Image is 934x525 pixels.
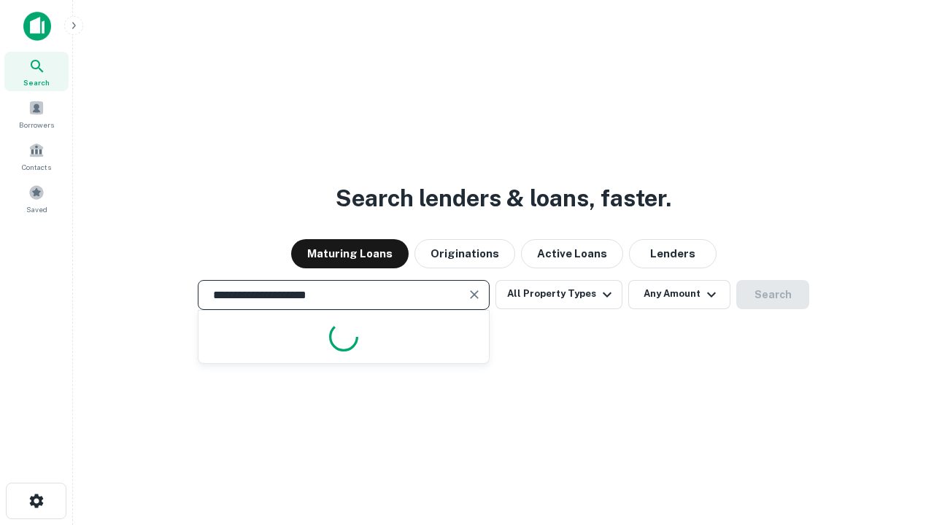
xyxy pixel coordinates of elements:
[26,203,47,215] span: Saved
[4,136,69,176] a: Contacts
[464,284,485,305] button: Clear
[521,239,623,268] button: Active Loans
[4,94,69,133] a: Borrowers
[629,239,717,268] button: Lenders
[336,181,671,216] h3: Search lenders & loans, faster.
[495,280,622,309] button: All Property Types
[4,52,69,91] a: Search
[414,239,515,268] button: Originations
[628,280,730,309] button: Any Amount
[291,239,409,268] button: Maturing Loans
[19,119,54,131] span: Borrowers
[23,12,51,41] img: capitalize-icon.png
[22,161,51,173] span: Contacts
[861,362,934,432] iframe: Chat Widget
[23,77,50,88] span: Search
[4,179,69,218] a: Saved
